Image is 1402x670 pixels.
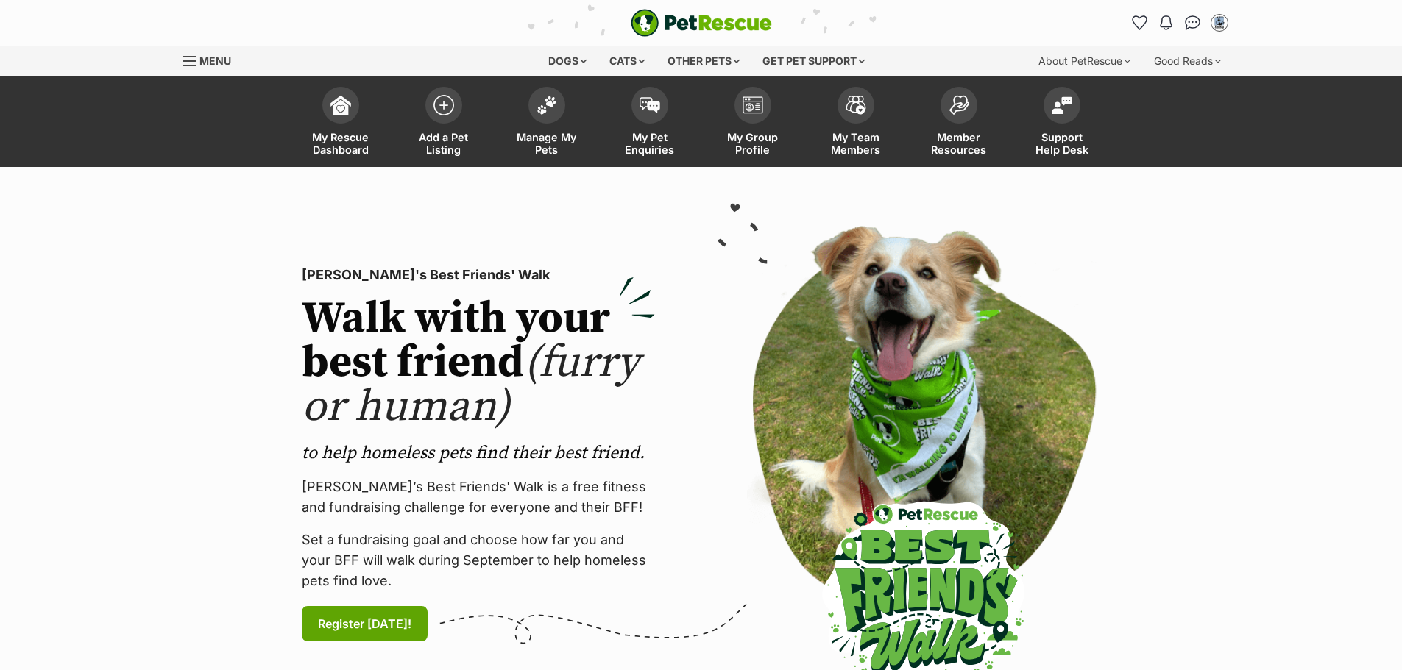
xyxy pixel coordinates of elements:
[1185,15,1200,30] img: chat-41dd97257d64d25036548639549fe6c8038ab92f7586957e7f3b1b290dea8141.svg
[701,79,804,167] a: My Group Profile
[411,131,477,156] span: Add a Pet Listing
[302,297,655,430] h2: Walk with your best friend
[599,46,655,76] div: Cats
[318,615,411,632] span: Register [DATE]!
[1128,11,1231,35] ul: Account quick links
[804,79,907,167] a: My Team Members
[302,335,640,435] span: (furry or human)
[631,9,772,37] img: logo-e224e6f780fb5917bec1dbf3a21bbac754714ae5b6737aabdf751b685950b380.svg
[183,46,241,73] a: Menu
[1010,79,1114,167] a: Support Help Desk
[720,131,786,156] span: My Group Profile
[537,96,557,115] img: manage-my-pets-icon-02211641906a0b7f246fdf0571729dbe1e7629f14944591b6c1af311fb30b64b.svg
[330,95,351,115] img: dashboard-icon-eb2f2d2d3e046f16d808141f083e7271f6b2e854fb5c12c21221c1fb7104beca.svg
[495,79,598,167] a: Manage My Pets
[846,96,866,115] img: team-members-icon-5396bd8760b3fe7c0b43da4ab00e1e3bb1a5d9ba89233759b79545d2d3fc5d0d.svg
[1208,11,1231,35] button: My account
[302,265,655,285] p: [PERSON_NAME]'s Best Friends' Walk
[823,131,889,156] span: My Team Members
[392,79,495,167] a: Add a Pet Listing
[1212,15,1227,30] img: Melissa Mitchell profile pic
[1155,11,1178,35] button: Notifications
[308,131,374,156] span: My Rescue Dashboard
[302,477,655,518] p: [PERSON_NAME]’s Best Friends' Walk is a free fitness and fundraising challenge for everyone and t...
[598,79,701,167] a: My Pet Enquiries
[1029,131,1095,156] span: Support Help Desk
[640,97,660,113] img: pet-enquiries-icon-7e3ad2cf08bfb03b45e93fb7055b45f3efa6380592205ae92323e6603595dc1f.svg
[302,606,428,641] a: Register [DATE]!
[1160,15,1172,30] img: notifications-46538b983faf8c2785f20acdc204bb7945ddae34d4c08c2a6579f10ce5e182be.svg
[657,46,750,76] div: Other pets
[1144,46,1231,76] div: Good Reads
[433,95,454,115] img: add-pet-listing-icon-0afa8454b4691262ce3f59096e99ab1cd57d4a30225e0717b998d2c9b9846f56.svg
[1128,11,1152,35] a: Favourites
[743,96,763,114] img: group-profile-icon-3fa3cf56718a62981997c0bc7e787c4b2cf8bcc04b72c1350f741eb67cf2f40e.svg
[949,95,969,115] img: member-resources-icon-8e73f808a243e03378d46382f2149f9095a855e16c252ad45f914b54edf8863c.svg
[199,54,231,67] span: Menu
[1028,46,1141,76] div: About PetRescue
[752,46,875,76] div: Get pet support
[302,441,655,465] p: to help homeless pets find their best friend.
[907,79,1010,167] a: Member Resources
[1181,11,1205,35] a: Conversations
[617,131,683,156] span: My Pet Enquiries
[926,131,992,156] span: Member Resources
[538,46,597,76] div: Dogs
[302,530,655,591] p: Set a fundraising goal and choose how far you and your BFF will walk during September to help hom...
[1052,96,1072,114] img: help-desk-icon-fdf02630f3aa405de69fd3d07c3f3aa587a6932b1a1747fa1d2bba05be0121f9.svg
[289,79,392,167] a: My Rescue Dashboard
[514,131,580,156] span: Manage My Pets
[631,9,772,37] a: PetRescue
